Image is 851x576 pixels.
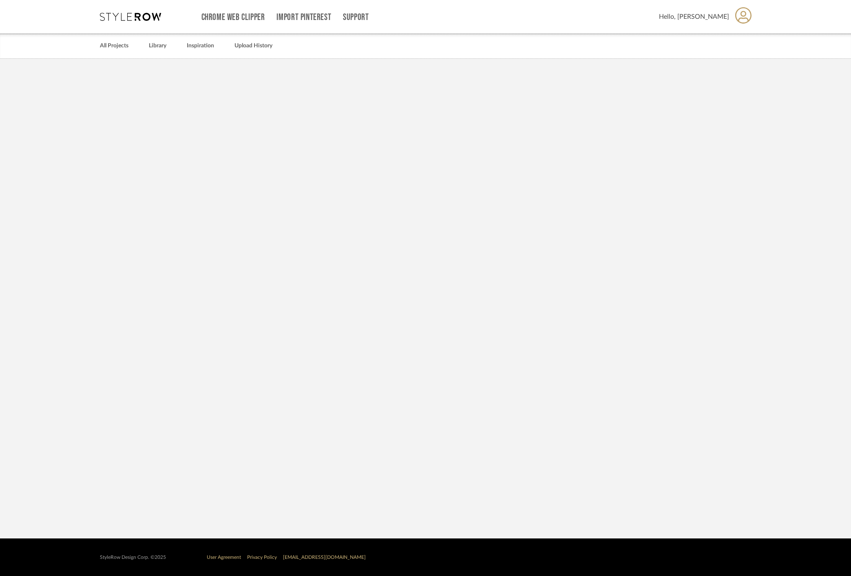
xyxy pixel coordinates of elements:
a: User Agreement [207,555,241,560]
a: Support [343,14,369,21]
a: Inspiration [187,40,214,51]
a: Chrome Web Clipper [201,14,265,21]
a: Import Pinterest [276,14,331,21]
a: Upload History [234,40,272,51]
a: [EMAIL_ADDRESS][DOMAIN_NAME] [283,555,366,560]
a: All Projects [100,40,128,51]
a: Library [149,40,166,51]
span: Hello, [PERSON_NAME] [659,12,729,22]
a: Privacy Policy [247,555,277,560]
div: StyleRow Design Corp. ©2025 [100,554,166,560]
